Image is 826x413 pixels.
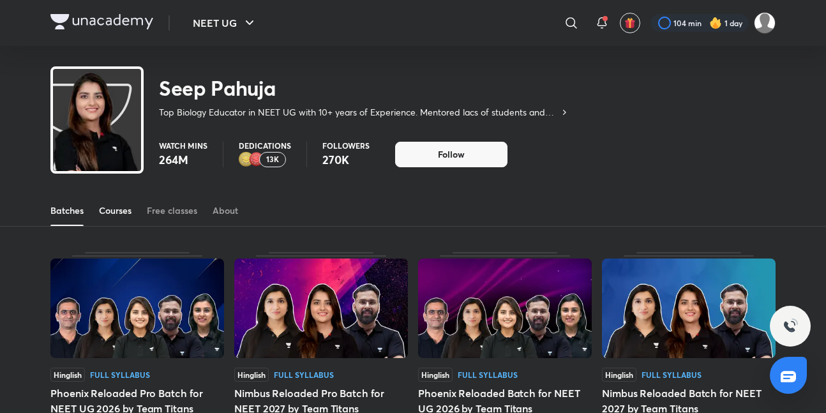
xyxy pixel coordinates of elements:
img: Thumbnail [602,259,776,358]
div: Full Syllabus [90,371,150,379]
p: 13K [266,155,279,164]
div: Full Syllabus [274,371,334,379]
img: educator badge2 [239,152,254,167]
a: Free classes [147,195,197,226]
div: About [213,204,238,217]
img: SID [754,12,776,34]
div: Batches [50,204,84,217]
img: Company Logo [50,14,153,29]
span: Hinglish [602,368,636,382]
p: Watch mins [159,142,207,149]
a: Batches [50,195,84,226]
img: Thumbnail [50,259,224,358]
img: ttu [783,319,798,334]
div: Courses [99,204,131,217]
a: Company Logo [50,14,153,33]
img: Thumbnail [418,259,592,358]
span: Hinglish [50,368,85,382]
img: educator badge1 [249,152,264,167]
span: Hinglish [234,368,269,382]
p: 270K [322,152,370,167]
a: About [213,195,238,226]
p: Followers [322,142,370,149]
p: Top Biology Educator in NEET UG with 10+ years of Experience. Mentored lacs of students and Top R... [159,106,559,119]
button: NEET UG [185,10,265,36]
p: 264M [159,152,207,167]
button: avatar [620,13,640,33]
h2: Seep Pahuja [159,75,569,101]
span: Follow [438,148,465,161]
p: Dedications [239,142,291,149]
span: Hinglish [418,368,453,382]
button: Follow [395,142,507,167]
img: streak [709,17,722,29]
a: Courses [99,195,131,226]
div: Full Syllabus [642,371,702,379]
div: Free classes [147,204,197,217]
img: Thumbnail [234,259,408,358]
img: avatar [624,17,636,29]
div: Full Syllabus [458,371,518,379]
img: class [53,71,141,207]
